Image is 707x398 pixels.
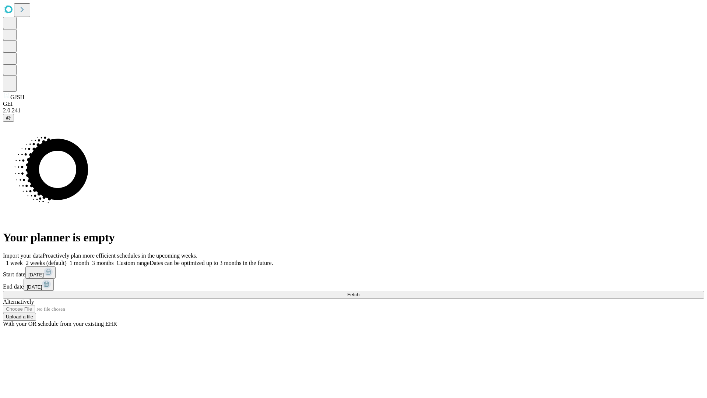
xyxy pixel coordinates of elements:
button: Fetch [3,291,704,298]
span: 2 weeks (default) [26,260,67,266]
div: Start date [3,266,704,279]
span: 3 months [92,260,114,266]
span: Alternatively [3,298,34,305]
span: GJSH [10,94,24,100]
button: [DATE] [24,279,54,291]
span: Custom range [117,260,150,266]
button: [DATE] [25,266,56,279]
span: @ [6,115,11,121]
span: [DATE] [27,284,42,290]
div: GEI [3,101,704,107]
div: 2.0.241 [3,107,704,114]
h1: Your planner is empty [3,231,704,244]
span: [DATE] [28,272,44,277]
div: End date [3,279,704,291]
span: 1 month [70,260,89,266]
span: Fetch [347,292,359,297]
span: Proactively plan more efficient schedules in the upcoming weeks. [43,252,197,259]
span: 1 week [6,260,23,266]
span: Import your data [3,252,43,259]
button: @ [3,114,14,122]
span: With your OR schedule from your existing EHR [3,321,117,327]
button: Upload a file [3,313,36,321]
span: Dates can be optimized up to 3 months in the future. [150,260,273,266]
